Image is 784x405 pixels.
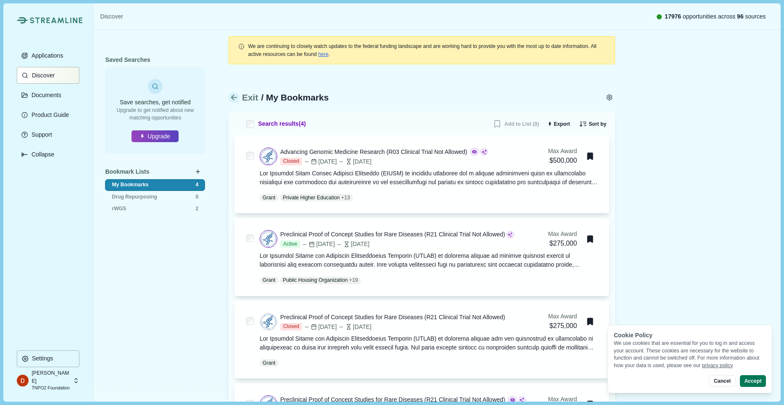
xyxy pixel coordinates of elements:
a: Discover [100,12,123,21]
button: Upgrade [132,130,179,142]
p: Applications [29,52,63,59]
span: rWGS [112,205,178,213]
span: Closed [280,323,302,331]
span: + 19 [349,276,358,284]
button: Documents [17,87,79,103]
a: Preclinical Proof of Concept Studies for Rare Diseases (R21 Clinical Trial Not Allowed)Closed[DAT... [260,312,598,367]
p: Grant [263,276,276,284]
div: 0 [196,193,199,201]
button: Accept [740,375,766,387]
div: My Bookmarks [261,93,329,102]
div: Max Award [548,147,577,156]
span: My Bookmarks [112,181,178,189]
span: / [261,93,263,102]
img: Streamline Climate Logo [17,17,27,24]
span: Search results ( 4 ) [258,119,306,128]
div: $275,000 [548,238,577,249]
button: Expand [17,146,79,163]
button: Bookmark this grant. [583,232,597,246]
div: Max Award [548,312,577,321]
p: Private Higher Education [283,194,340,201]
div: Lor Ipsumdol Sitam Consec Adipisci Elitseddo (EIUSM) te incididu utlaboree dol m aliquae adminimv... [260,169,598,187]
img: HHS.png [260,148,277,165]
button: Export results to CSV (250 max) [545,117,573,131]
button: Sort by [576,117,610,131]
span: Saved Searches [105,56,150,64]
p: Grant [263,359,276,367]
p: Documents [29,92,61,99]
div: Lor Ipsumdol Sitame con Adipiscin Elitseddoeius Temporin (UTLAB) et dolorema aliquae adm ven quis... [260,334,598,352]
a: Streamline Climate LogoStreamline Climate Logo [17,17,79,24]
span: We are continuing to closely watch updates to the federal funding landscape and are working hard ... [248,43,596,57]
p: Product Guide [29,111,69,119]
span: 17976 [665,13,681,20]
div: Preclinical Proof of Concept Studies for Rare Diseases (R21 Clinical Trial Not Allowed) [280,313,505,322]
div: We use cookies that are essential for you to log in and access your account. These cookies are ne... [614,340,766,369]
div: . [248,42,606,58]
button: Bookmark this grant. [583,149,597,164]
button: Settings [17,350,79,367]
button: Settings [603,92,615,103]
p: Support [29,131,52,138]
span: + 13 [341,194,350,201]
div: Preclinical Proof of Concept Studies for Rare Diseases (R21 Clinical Trial Not Allowed) [280,230,505,239]
div: Lor Ipsumdol Sitame con Adipiscin Elitseddoeius Temporin (UTLAB) et dolorema aliquae ad minimve q... [260,251,598,269]
p: Collapse [29,151,54,158]
span: Upgrade [140,132,170,141]
div: Preclinical Proof of Concept Studies for Rare Diseases (R21 Clinical Trial Not Allowed) [280,395,505,404]
button: Add to List (0) [490,117,542,131]
div: [DATE] [302,240,335,249]
img: HHS.png [260,230,277,247]
button: Product Guide [17,106,79,123]
div: $275,000 [548,321,577,331]
div: 2 [196,205,199,213]
span: Bookmark Lists [105,167,149,176]
span: Drug Repurposing [112,193,178,201]
span: Exit [242,93,258,102]
p: Grant [263,194,276,201]
a: privacy policy [702,363,733,368]
div: [DATE] [304,157,337,166]
div: $500,000 [548,156,577,166]
button: Cancel [709,375,735,387]
a: here [318,51,329,57]
p: Discover [29,72,55,79]
img: HHS.png [260,313,277,330]
p: [PERSON_NAME] [32,369,70,385]
h3: Save searches, get notified [111,98,199,107]
a: Settings [17,350,79,370]
button: Applications [17,47,79,64]
div: Advancing Genomic Medicine Research (R03 Clinical Trial Not Allowed) [280,148,467,156]
button: Support [17,126,79,143]
div: [DATE] [338,323,371,331]
div: [DATE] [304,323,337,331]
div: Max Award [548,230,577,238]
p: Settings [29,355,53,362]
img: profile picture [17,375,29,386]
div: 4 [196,181,199,189]
div: Max Award [548,395,577,404]
span: Closed [280,158,302,165]
div: [DATE] [336,240,369,249]
span: 96 [737,13,744,20]
span: Active [280,241,300,248]
span: opportunities across sources [665,12,766,21]
div: [DATE] [338,157,371,166]
img: Streamline Climate Logo [30,17,83,24]
button: Bookmark this grant. [583,314,597,329]
p: Upgrade to get notified about new matching opportunities [111,107,199,122]
a: Advancing Genomic Medicine Research (R03 Clinical Trial Not Allowed)Closed[DATE][DATE]Max Award$5... [260,147,598,201]
a: Preclinical Proof of Concept Studies for Rare Diseases (R21 Clinical Trial Not Allowed)Active[DAT... [260,230,598,284]
button: Discover [17,67,79,84]
p: Public Housing Organization [283,276,348,284]
p: TNPO2 Foundation [32,385,70,392]
span: Cookie Policy [614,332,652,339]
